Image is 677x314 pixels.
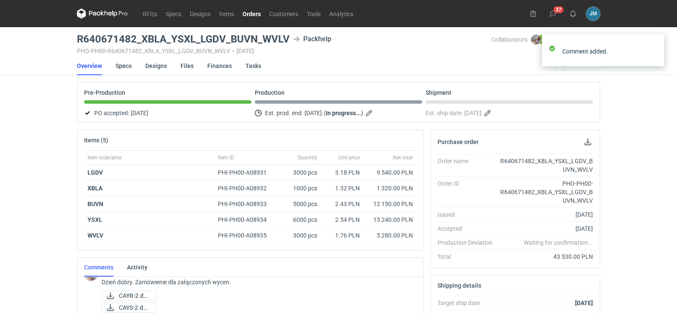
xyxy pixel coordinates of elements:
[586,7,600,21] button: JM
[102,277,409,287] p: Dzień dobry. Zamówienie dla załączonych wycen.
[324,215,360,224] div: 2.54 PLN
[87,185,102,192] strong: XBLA
[531,34,541,45] img: Michał Palasek
[437,139,479,145] h2: Purchase order
[127,258,147,277] a: Activity
[207,57,232,75] a: Finances
[437,252,499,261] div: Total
[437,224,499,233] div: Accepted
[255,108,422,118] div: Est. prod. end:
[324,168,360,177] div: 3.18 PLN
[218,168,275,177] div: PHI-PH00-A08931
[437,157,499,174] div: Order name
[437,282,481,289] h2: Shipping details
[483,108,494,118] button: Edit estimated shipping date
[84,108,251,118] div: PO accepted:
[238,8,265,19] a: Orders
[278,212,321,228] div: 6000 pcs
[426,108,593,118] div: Est. ship date:
[586,7,600,21] div: Joanna Myślak
[426,89,451,96] p: Shipment
[102,291,157,301] a: CAYR-2.docx
[84,89,125,96] p: Pre-Production
[87,216,102,223] strong: YSXL
[278,196,321,212] div: 5000 pcs
[305,108,322,118] span: [DATE]
[367,231,413,240] div: 5 280.00 PLN
[181,57,194,75] a: Files
[161,8,186,19] a: Specs
[575,300,593,306] strong: [DATE]
[218,231,275,240] div: PHI-PH00-A08935
[218,184,275,192] div: PHI-PH00-A08932
[278,228,321,243] div: 3000 pcs
[365,108,375,118] button: Edit estimated production end date
[499,224,593,233] div: [DATE]
[145,57,167,75] a: Designs
[652,47,657,56] button: close
[361,110,363,116] em: )
[77,57,102,75] a: Overview
[84,258,113,277] a: Comments
[245,57,261,75] a: Tasks
[255,89,285,96] p: Production
[437,210,499,219] div: Issued
[499,179,593,205] div: PHO-PH00-R640671482_XBLA_YSXL_LGDV_BUVN_WVLV
[324,184,360,192] div: 1.32 PLN
[524,238,593,247] em: Waiting for confirmation...
[324,200,360,208] div: 2.43 PLN
[324,231,360,240] div: 1.76 PLN
[367,184,413,192] div: 1 320.00 PLN
[464,108,482,118] span: [DATE]
[116,57,132,75] a: Specs
[218,200,275,208] div: PHI-PH00-A08933
[499,157,593,174] div: R640671482_XBLA_YSXL_LGDV_BUVN_WVLV
[265,8,302,19] a: Customers
[499,210,593,219] div: [DATE]
[218,154,234,161] span: Item ID
[87,232,103,239] strong: WVLV
[583,137,593,147] button: Download PO
[77,48,491,54] div: PHO-PH00-R640671482_XBLA_YSXL_LGDV_BUVN_WVLV [DATE]
[338,154,360,161] span: Unit price
[491,36,527,43] span: Collaborators
[77,34,290,44] h3: R640671482_XBLA_YSXL_LGDV_BUVN_WVLV
[84,137,108,144] h2: Items (5)
[87,169,103,176] strong: LGDV
[326,110,361,116] strong: In progress...
[232,48,234,54] span: •
[131,108,148,118] span: [DATE]
[302,8,325,19] a: Tools
[298,154,317,161] span: Quantity
[367,200,413,208] div: 12 150.00 PLN
[437,179,499,205] div: Order ID
[77,8,128,19] svg: Packhelp Pro
[119,303,149,312] span: CAYS-2.docx
[102,303,156,313] a: CAYS-2.docx
[215,8,238,19] a: Items
[293,34,331,44] div: Packhelp
[87,154,121,161] span: Item nickname
[119,291,150,300] span: CAYR-2.docx
[324,110,326,116] em: (
[325,8,358,19] a: Analytics
[562,47,652,56] div: Comment added.
[393,154,413,161] span: Net total
[218,215,275,224] div: PHI-PH00-A08934
[87,201,103,207] strong: BUVN
[437,299,499,307] div: Target ship date
[138,8,161,19] a: RFQs
[278,181,321,196] div: 1000 pcs
[499,252,593,261] div: 43 530.00 PLN
[186,8,215,19] a: Designs
[367,168,413,177] div: 9 540.00 PLN
[546,7,560,20] button: 37
[278,165,321,181] div: 3000 pcs
[367,215,413,224] div: 15 240.00 PLN
[437,238,499,247] div: Production Deviation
